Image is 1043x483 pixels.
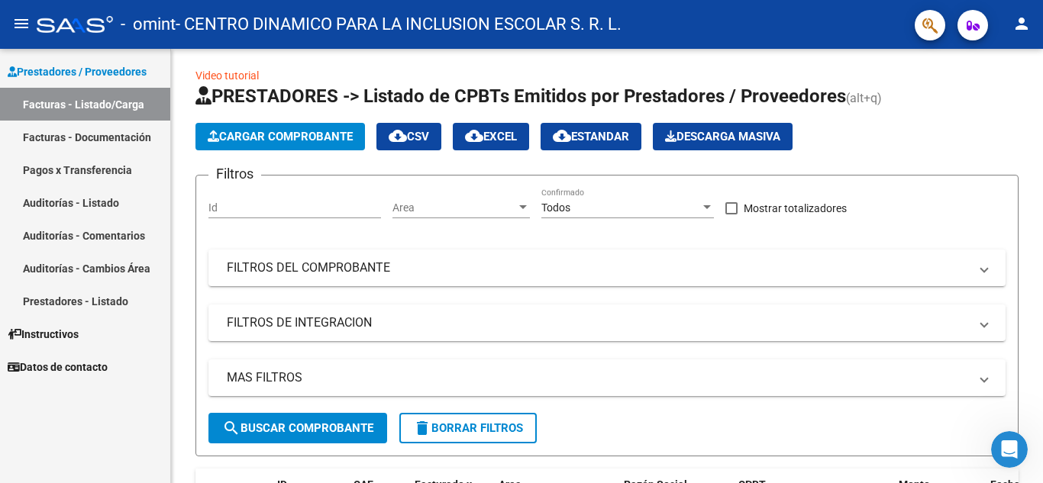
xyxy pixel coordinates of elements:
span: Buscar Comprobante [222,421,373,435]
span: Datos de contacto [8,359,108,375]
h3: Filtros [208,163,261,185]
span: Borrar Filtros [413,421,523,435]
span: Estandar [553,130,629,143]
mat-panel-title: FILTROS DEL COMPROBANTE [227,259,969,276]
mat-panel-title: FILTROS DE INTEGRACION [227,314,969,331]
button: Borrar Filtros [399,413,537,443]
button: EXCEL [453,123,529,150]
span: (alt+q) [846,91,882,105]
mat-icon: person [1012,14,1031,33]
mat-icon: cloud_download [553,127,571,145]
span: EXCEL [465,130,517,143]
button: Buscar Comprobante [208,413,387,443]
mat-icon: menu [12,14,31,33]
button: Estandar [541,123,641,150]
span: Cargar Comprobante [208,130,353,143]
span: Area [392,201,516,214]
mat-expansion-panel-header: FILTROS DEL COMPROBANTE [208,250,1006,286]
mat-icon: cloud_download [389,127,407,145]
span: Todos [541,201,570,214]
span: PRESTADORES -> Listado de CPBTs Emitidos por Prestadores / Proveedores [195,85,846,107]
mat-icon: delete [413,419,431,437]
span: - omint [121,8,176,41]
span: Instructivos [8,326,79,343]
iframe: Intercom live chat [991,431,1028,468]
a: Video tutorial [195,69,259,82]
mat-icon: search [222,419,241,437]
span: Prestadores / Proveedores [8,63,147,80]
mat-panel-title: MAS FILTROS [227,369,969,386]
button: Descarga Masiva [653,123,793,150]
button: Cargar Comprobante [195,123,365,150]
button: CSV [376,123,441,150]
mat-icon: cloud_download [465,127,483,145]
app-download-masive: Descarga masiva de comprobantes (adjuntos) [653,123,793,150]
mat-expansion-panel-header: MAS FILTROS [208,359,1006,396]
mat-expansion-panel-header: FILTROS DE INTEGRACION [208,304,1006,341]
span: - CENTRO DINAMICO PARA LA INCLUSION ESCOLAR S. R. L. [176,8,622,41]
span: CSV [389,130,429,143]
span: Descarga Masiva [665,130,780,143]
span: Mostrar totalizadores [744,199,847,217]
